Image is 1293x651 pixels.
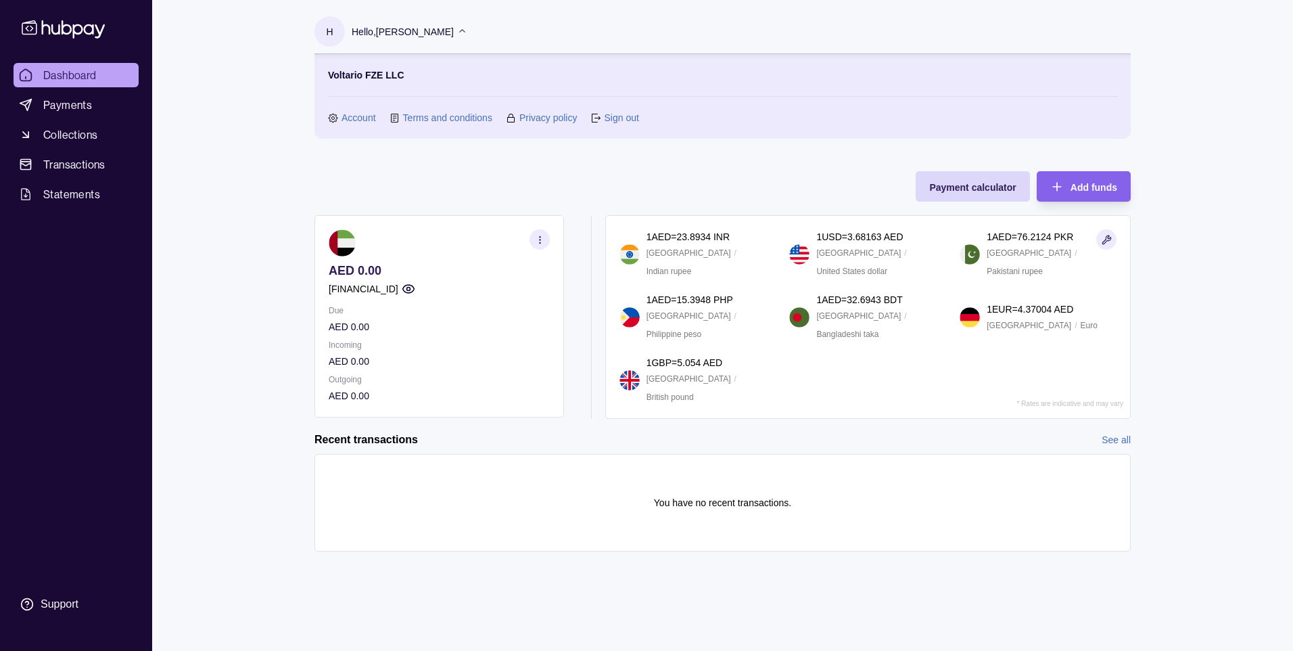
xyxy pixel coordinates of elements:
p: 1 AED = 32.6943 BDT [816,292,902,307]
p: / [904,309,906,323]
p: [FINANCIAL_ID] [329,282,398,296]
img: us [789,244,809,265]
p: 1 AED = 76.2124 PKR [987,229,1073,244]
p: [GEOGRAPHIC_DATA] [646,246,731,261]
span: Add funds [1071,182,1117,193]
p: 1 AED = 23.8934 INR [646,229,730,244]
p: Due [329,303,550,318]
span: Payments [43,97,92,113]
span: Statements [43,186,100,202]
a: Terms and conditions [403,110,492,125]
a: Privacy policy [519,110,578,125]
p: / [734,246,736,261]
p: / [1075,246,1077,261]
p: Euro [1080,318,1097,333]
img: de [960,307,980,328]
a: Transactions [14,152,139,177]
a: See all [1102,432,1131,447]
p: 1 GBP = 5.054 AED [646,355,723,370]
button: Add funds [1037,171,1131,202]
p: [GEOGRAPHIC_DATA] [646,309,731,323]
p: Philippine peso [646,327,701,342]
p: United States dollar [816,264,887,279]
p: [GEOGRAPHIC_DATA] [646,372,731,386]
p: AED 0.00 [329,354,550,369]
a: Account [342,110,376,125]
span: Dashboard [43,67,97,83]
p: 1 USD = 3.68163 AED [816,229,903,244]
img: ae [329,229,356,256]
p: AED 0.00 [329,388,550,403]
p: Hello, [PERSON_NAME] [352,24,454,39]
div: Support [41,597,78,612]
span: Collections [43,127,97,143]
p: [GEOGRAPHIC_DATA] [987,318,1071,333]
img: pk [960,244,980,265]
a: Dashboard [14,63,139,87]
p: AED 0.00 [329,319,550,334]
p: H [326,24,333,39]
p: Indian rupee [646,264,692,279]
h2: Recent transactions [314,432,418,447]
p: 1 AED = 15.3948 PHP [646,292,733,307]
p: * Rates are indicative and may vary [1017,400,1123,407]
p: [GEOGRAPHIC_DATA] [816,246,901,261]
p: Outgoing [329,372,550,387]
a: Statements [14,182,139,206]
p: / [1075,318,1077,333]
button: Payment calculator [916,171,1029,202]
a: Sign out [604,110,638,125]
a: Collections [14,122,139,147]
a: Support [14,590,139,619]
p: AED 0.00 [329,263,550,278]
p: Voltario FZE LLC [328,68,404,83]
p: Bangladeshi taka [816,327,878,342]
p: / [734,372,736,386]
img: bd [789,307,809,328]
span: Transactions [43,156,105,173]
p: / [734,309,736,323]
a: Payments [14,93,139,117]
img: gb [619,370,640,390]
span: Payment calculator [929,182,1016,193]
p: Pakistani rupee [987,264,1043,279]
p: You have no recent transactions. [654,495,791,510]
p: British pound [646,390,694,405]
p: Incoming [329,338,550,353]
p: / [904,246,906,261]
img: in [619,244,640,265]
img: ph [619,307,640,328]
p: [GEOGRAPHIC_DATA] [816,309,901,323]
p: [GEOGRAPHIC_DATA] [987,246,1071,261]
p: 1 EUR = 4.37004 AED [987,302,1073,317]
